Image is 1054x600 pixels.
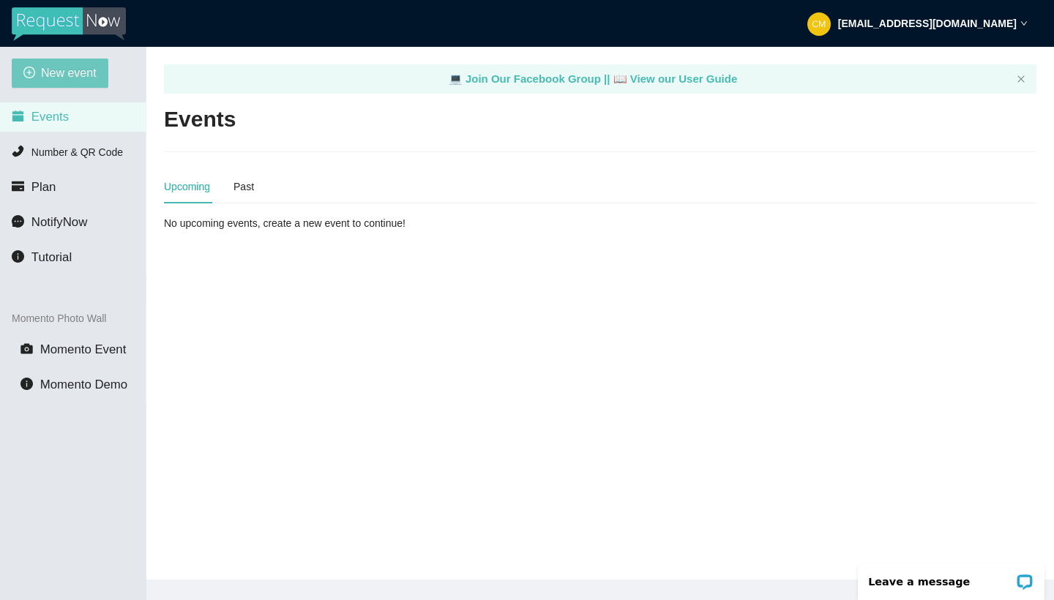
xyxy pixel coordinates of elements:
span: Tutorial [31,250,72,264]
h2: Events [164,105,236,135]
button: plus-circleNew event [12,59,108,88]
span: info-circle [12,250,24,263]
img: RequestNow [12,7,126,41]
a: laptop View our User Guide [613,72,738,85]
div: Past [233,179,254,195]
span: Number & QR Code [31,146,123,158]
div: Upcoming [164,179,210,195]
span: info-circle [20,378,33,390]
span: laptop [613,72,627,85]
button: close [1017,75,1025,84]
iframe: LiveChat chat widget [848,554,1054,600]
a: laptop Join Our Facebook Group || [449,72,613,85]
span: Momento Demo [40,378,127,391]
span: down [1020,20,1028,27]
span: New event [41,64,97,82]
span: close [1017,75,1025,83]
span: camera [20,342,33,355]
span: message [12,215,24,228]
strong: [EMAIL_ADDRESS][DOMAIN_NAME] [838,18,1017,29]
span: Events [31,110,69,124]
span: Plan [31,180,56,194]
span: laptop [449,72,463,85]
span: NotifyNow [31,215,87,229]
span: credit-card [12,180,24,192]
div: No upcoming events, create a new event to continue! [164,215,447,231]
span: calendar [12,110,24,122]
img: 1e2ecd2377b818dabbb87952a7a455e6 [807,12,831,36]
span: phone [12,145,24,157]
span: plus-circle [23,67,35,80]
span: Momento Event [40,342,127,356]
